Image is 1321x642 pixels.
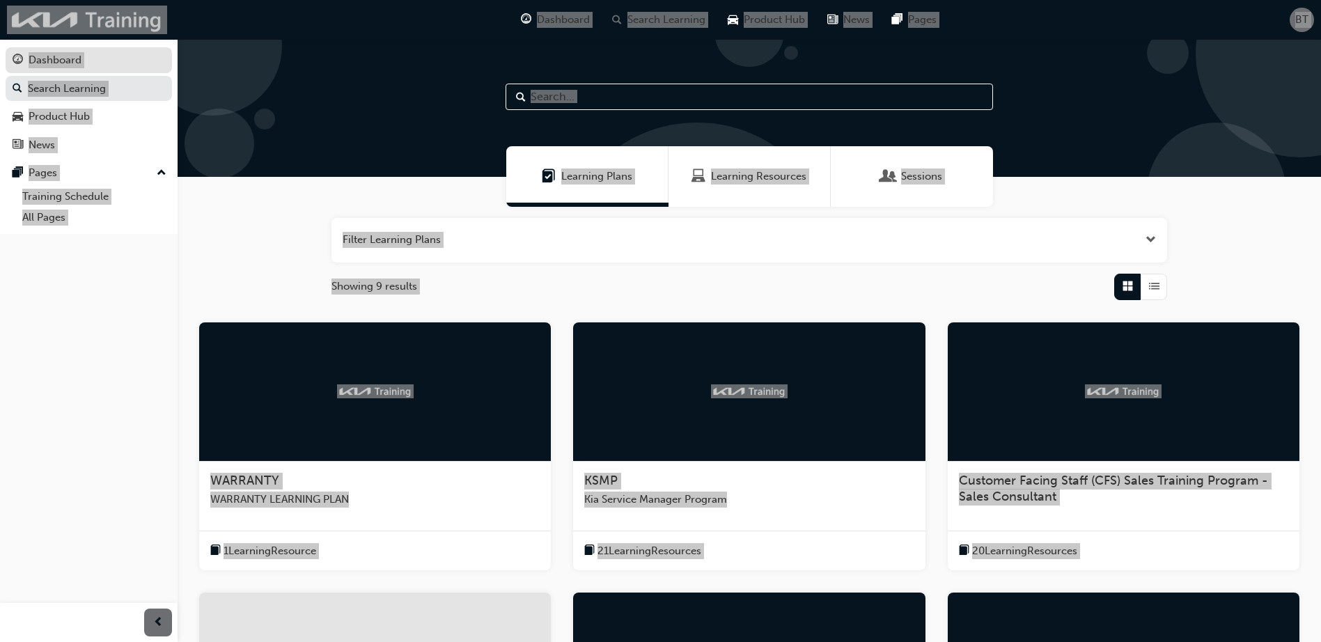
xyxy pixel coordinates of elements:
button: Pages [6,160,172,186]
span: Sessions [882,169,896,185]
a: News [6,132,172,158]
span: 1 Learning Resource [224,543,316,559]
span: car-icon [728,11,738,29]
span: BT [1295,12,1308,28]
span: Showing 9 results [331,279,417,295]
span: pages-icon [13,167,23,180]
span: Sessions [901,169,942,185]
div: Dashboard [29,52,81,68]
span: book-icon [584,542,595,560]
a: SessionsSessions [831,146,993,207]
span: Learning Plans [561,169,632,185]
div: Product Hub [29,109,90,125]
span: Learning Resources [691,169,705,185]
a: Search Learning [6,76,172,102]
span: pages-icon [892,11,902,29]
a: Dashboard [6,47,172,73]
a: kia-trainingCustomer Facing Staff (CFS) Sales Training Program - Sales Consultantbook-icon20Learn... [948,322,1299,571]
span: news-icon [13,139,23,152]
button: DashboardSearch LearningProduct HubNews [6,45,172,160]
span: car-icon [13,111,23,123]
a: guage-iconDashboard [510,6,601,34]
div: News [29,137,55,153]
span: guage-icon [13,54,23,67]
button: Open the filter [1146,232,1156,248]
span: news-icon [827,11,838,29]
span: search-icon [13,83,22,95]
a: pages-iconPages [881,6,948,34]
span: Dashboard [537,12,590,28]
span: Customer Facing Staff (CFS) Sales Training Program - Sales Consultant [959,473,1268,505]
button: book-icon1LearningResource [210,542,316,560]
span: KSMP [584,473,618,488]
a: Learning ResourcesLearning Resources [669,146,831,207]
span: book-icon [959,542,969,560]
span: WARRANTY [210,473,279,488]
a: All Pages [17,207,172,228]
span: book-icon [210,542,221,560]
span: WARRANTY LEARNING PLAN [210,492,540,508]
a: Product Hub [6,104,172,130]
span: Product Hub [744,12,805,28]
a: news-iconNews [816,6,881,34]
span: Kia Service Manager Program [584,492,914,508]
a: Learning PlansLearning Plans [506,146,669,207]
span: Search [516,89,526,105]
a: kia-trainingWARRANTYWARRANTY LEARNING PLANbook-icon1LearningResource [199,322,551,571]
button: book-icon21LearningResources [584,542,701,560]
span: prev-icon [153,614,164,632]
span: Pages [908,12,937,28]
div: Pages [29,165,57,181]
a: car-iconProduct Hub [717,6,816,34]
img: kia-training [1085,384,1162,398]
img: kia-training [337,384,414,398]
span: Search Learning [627,12,705,28]
span: List [1149,279,1159,295]
button: BT [1290,8,1314,32]
span: 20 Learning Resources [972,543,1077,559]
span: Learning Resources [711,169,806,185]
button: book-icon20LearningResources [959,542,1077,560]
a: Training Schedule [17,186,172,208]
span: News [843,12,870,28]
span: search-icon [612,11,622,29]
span: Learning Plans [542,169,556,185]
img: kia-training [7,6,167,34]
a: kia-trainingKSMPKia Service Manager Programbook-icon21LearningResources [573,322,925,571]
a: search-iconSearch Learning [601,6,717,34]
img: kia-training [711,384,788,398]
span: up-icon [157,164,166,182]
span: 21 Learning Resources [597,543,701,559]
input: Search... [506,84,993,110]
span: Grid [1123,279,1133,295]
span: guage-icon [521,11,531,29]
